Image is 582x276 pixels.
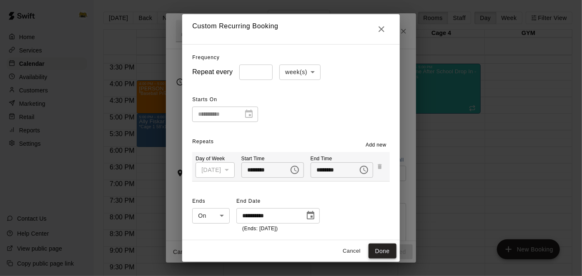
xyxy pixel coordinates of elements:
[241,155,304,162] p: Start Time
[192,66,233,78] h6: Repeat every
[196,162,234,178] div: [DATE]
[192,93,258,107] span: Starts On
[196,155,234,162] p: Day of Week
[366,141,386,149] span: Add new
[192,195,230,208] span: Ends
[192,55,220,60] span: Frequency
[362,139,390,152] button: Add new
[339,245,365,258] button: Cancel
[242,225,314,233] p: (Ends: [DATE])
[279,65,321,80] div: week(s)
[192,139,214,144] span: Repeats
[182,14,399,44] h2: Custom Recurring Booking
[286,162,303,178] button: Choose time, selected time is 6:00 PM
[236,195,320,208] span: End Date
[369,244,396,259] button: Done
[192,208,230,224] div: On
[302,207,319,224] button: Choose date, selected date is Dec 16, 2025
[311,155,373,162] p: End Time
[373,21,390,37] button: Close
[356,162,372,178] button: Choose time, selected time is 7:00 PM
